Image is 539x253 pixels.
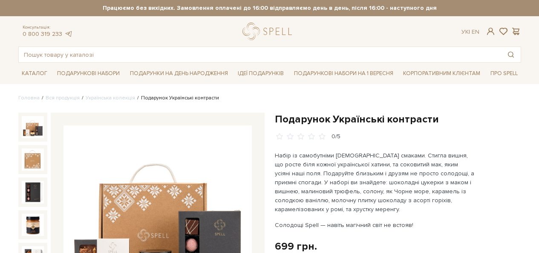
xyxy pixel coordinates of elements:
[18,4,521,12] strong: Працюємо без вихідних. Замовлення оплачені до 16:00 відправляємо день в день, після 16:00 - насту...
[46,95,80,101] a: Вся продукція
[135,94,219,102] li: Подарунок Українські контрасти
[461,28,479,36] div: Ук
[22,214,44,236] img: Подарунок Українські контрасти
[18,67,51,80] a: Каталог
[275,221,475,230] p: Солодощі Spell — навіть магічний світ не встояв!
[18,95,40,101] a: Головна
[234,67,287,80] a: Ідеї подарунків
[64,30,73,38] a: telegram
[275,240,317,253] div: 699 грн.
[22,116,44,138] img: Подарунок Українські контрасти
[291,66,397,81] a: Подарункові набори на 1 Вересня
[331,133,340,141] div: 0/5
[275,151,475,214] p: Набір із самобутніми [DEMOGRAPHIC_DATA] смаками. Стигла вишня, що росте біля кожної української х...
[22,181,44,203] img: Подарунок Українські контрасти
[469,28,470,35] span: |
[501,47,521,62] button: Пошук товару у каталозі
[472,28,479,35] a: En
[22,148,44,171] img: Подарунок Українські контрасти
[487,67,521,80] a: Про Spell
[400,66,484,81] a: Корпоративним клієнтам
[23,30,62,38] a: 0 800 319 233
[127,67,231,80] a: Подарунки на День народження
[275,113,521,126] h1: Подарунок Українські контрасти
[19,47,501,62] input: Пошук товару у каталозі
[54,67,123,80] a: Подарункові набори
[86,95,135,101] a: Українська колекція
[242,23,296,40] a: logo
[23,25,73,30] span: Консультація:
